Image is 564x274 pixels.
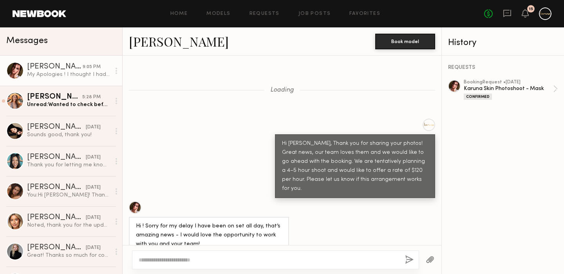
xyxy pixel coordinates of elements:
a: [PERSON_NAME] [129,33,229,50]
div: Unread: Wanted to check before I gave them my availability :) [27,101,110,108]
div: booking Request • [DATE] [464,80,553,85]
div: [DATE] [86,154,101,161]
div: [PERSON_NAME] [27,153,86,161]
span: Messages [6,36,48,45]
div: Sounds good, thank you! [27,131,110,139]
div: [PERSON_NAME] [27,63,83,71]
div: Thank you for letting me know! That sounds great - hope to work with you in the near future! Best... [27,161,110,169]
div: 5:28 PM [82,94,101,101]
div: My Apologies ! I thought I had - all done :) [27,71,110,78]
div: [PERSON_NAME] [27,184,86,191]
div: History [448,38,558,47]
a: Home [170,11,188,16]
div: Karuna Skin Photoshoot - Mask [464,85,553,92]
div: [PERSON_NAME] [27,123,86,131]
div: 15 [529,7,533,11]
button: Book model [375,34,435,49]
span: Loading [270,87,294,94]
div: Confirmed [464,94,492,100]
a: bookingRequest •[DATE]Karuna Skin Photoshoot - MaskConfirmed [464,80,558,100]
a: Book model [375,38,435,44]
div: [PERSON_NAME] [27,244,86,252]
div: Hi [PERSON_NAME], Thank you for sharing your photos! Great news, our team loves them and we would... [282,139,428,193]
div: [PERSON_NAME] [27,93,82,101]
a: Requests [249,11,280,16]
div: REQUESTS [448,65,558,70]
a: Favorites [349,11,380,16]
div: Great! Thanks so much for confirming! [27,252,110,259]
div: You: Hi [PERSON_NAME]! Thank you for sending over these photos! We'd love to book you for 2 hours... [27,191,110,199]
div: [DATE] [86,214,101,222]
div: [DATE] [86,244,101,252]
div: [DATE] [86,124,101,131]
div: 9:05 PM [83,63,101,71]
div: [DATE] [86,184,101,191]
div: [PERSON_NAME] [27,214,86,222]
a: Models [206,11,230,16]
div: Noted, thank you for the update. Hope to work together soon! [27,222,110,229]
a: Job Posts [298,11,331,16]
